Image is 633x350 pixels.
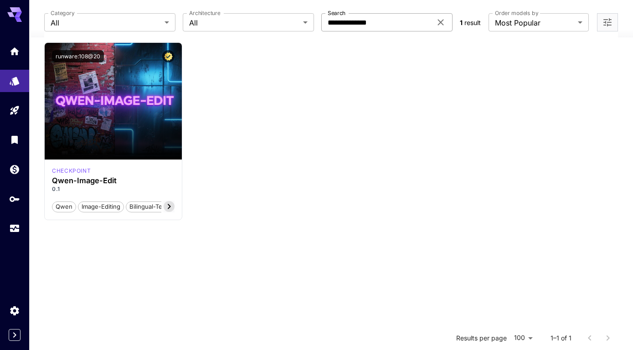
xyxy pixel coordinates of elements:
[551,334,571,343] p: 1–1 of 1
[52,167,91,175] div: qwen_image_edit
[78,201,124,212] button: image-editing
[602,17,613,28] button: Open more filters
[189,9,220,17] label: Architecture
[9,72,20,84] div: Models
[456,334,507,343] p: Results per page
[126,201,171,212] button: bilingual-text
[52,202,76,211] span: qwen
[328,9,345,17] label: Search
[9,305,20,316] div: Settings
[52,185,175,193] p: 0.1
[189,17,299,28] span: All
[126,202,170,211] span: bilingual-text
[9,134,20,145] div: Library
[464,19,481,26] span: result
[9,164,20,175] div: Wallet
[9,223,20,234] div: Usage
[51,17,161,28] span: All
[52,50,104,62] button: runware:108@20
[495,9,538,17] label: Order models by
[51,9,75,17] label: Category
[9,46,20,57] div: Home
[9,193,20,205] div: API Keys
[162,50,175,62] button: Certified Model – Vetted for best performance and includes a commercial license.
[510,331,536,345] div: 100
[52,176,175,185] h3: Qwen-Image-Edit
[52,167,91,175] p: checkpoint
[52,201,76,212] button: qwen
[495,17,574,28] span: Most Popular
[78,202,124,211] span: image-editing
[460,19,463,26] span: 1
[9,329,21,341] button: Expand sidebar
[9,105,20,116] div: Playground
